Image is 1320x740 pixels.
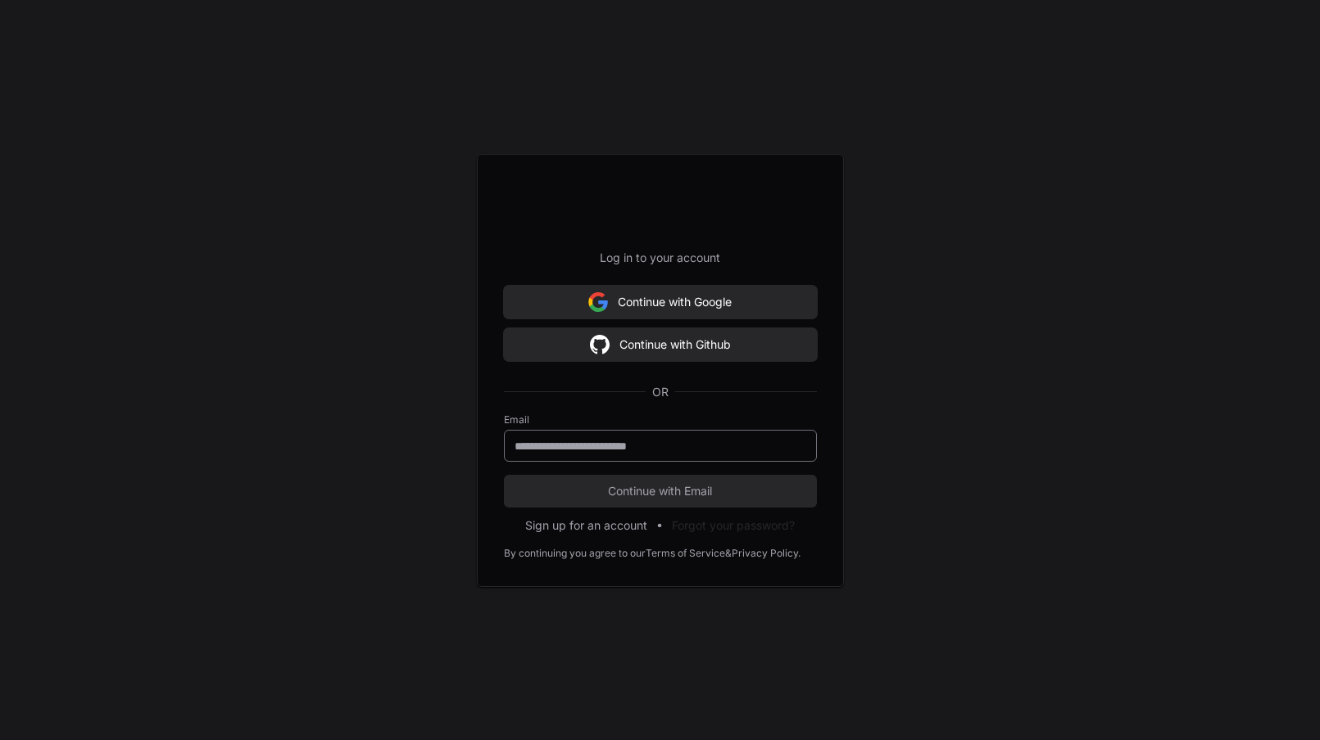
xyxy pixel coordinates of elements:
[588,286,608,318] img: Sign in with google
[504,250,817,266] p: Log in to your account
[784,435,804,455] keeper-lock: Open Keeper Popup
[732,547,801,560] a: Privacy Policy.
[504,413,817,426] label: Email
[646,547,725,560] a: Terms of Service
[525,517,647,534] button: Sign up for an account
[504,547,646,560] div: By continuing you agree to our
[504,475,817,508] button: Continue with Email
[590,328,610,361] img: Sign in with google
[672,517,795,534] button: Forgot your password?
[504,286,817,318] button: Continue with Google
[646,384,675,400] span: OR
[504,328,817,361] button: Continue with Github
[725,547,732,560] div: &
[504,483,817,499] span: Continue with Email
